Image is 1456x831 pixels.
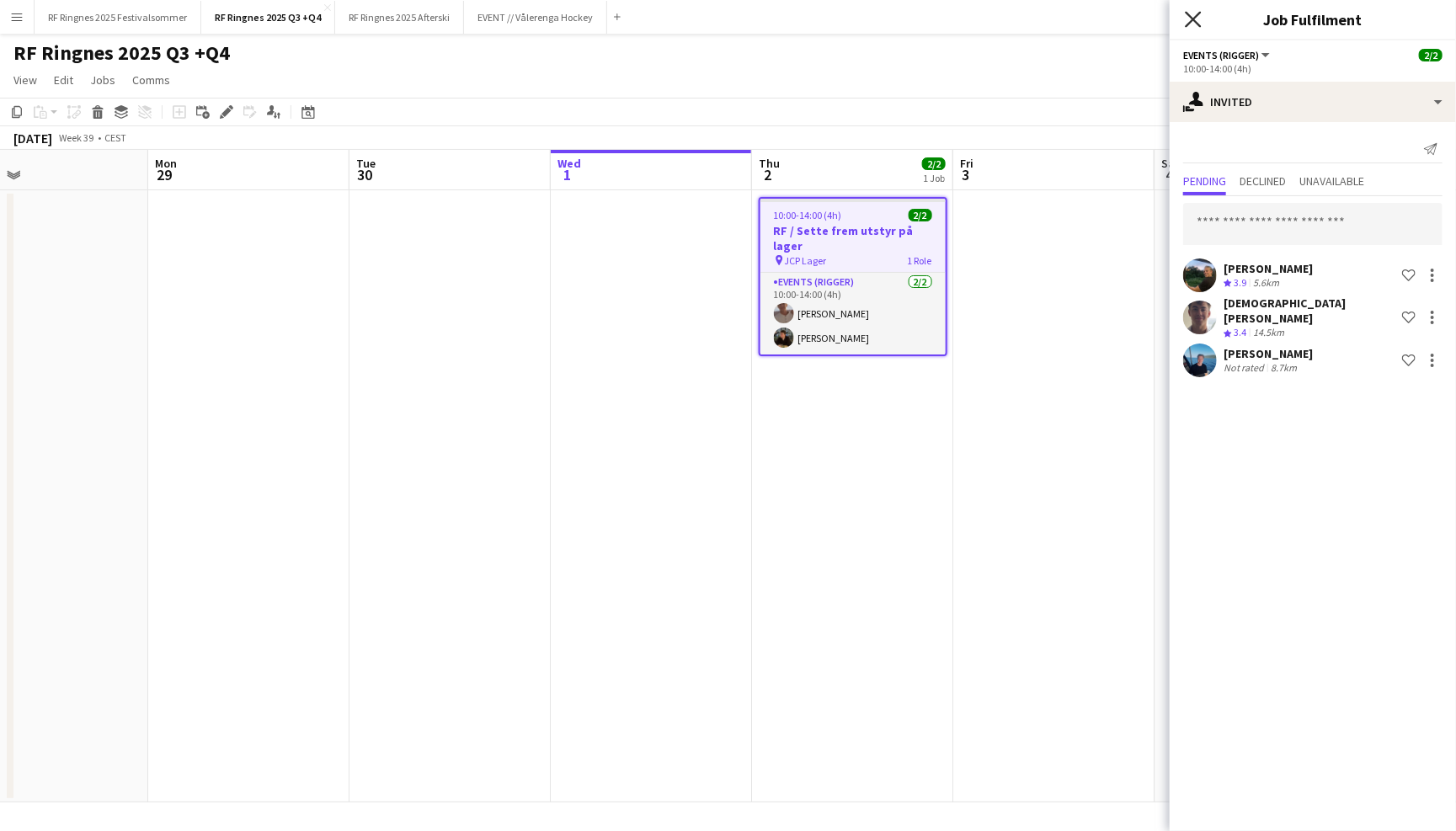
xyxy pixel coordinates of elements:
span: Sat [1161,156,1180,171]
a: Comms [125,69,177,91]
h3: Job Fulfilment [1170,8,1456,30]
a: Edit [47,69,80,91]
span: 3 [957,165,973,184]
span: Thu [759,156,780,171]
div: 10:00-14:00 (4h) [1183,62,1443,75]
span: 1 [555,165,581,184]
a: View [7,69,44,91]
h3: RF / Sette frem utstyr på lager [760,223,946,253]
span: View [13,72,37,88]
button: RF Ringnes 2025 Q3 +Q4 [201,1,335,34]
span: Pending [1183,175,1226,187]
span: Mon [155,156,177,171]
a: Jobs [83,69,122,91]
span: Edit [54,72,73,88]
span: Events (Rigger) [1183,49,1259,61]
span: Jobs [90,72,115,88]
span: 2/2 [1419,49,1443,61]
span: Wed [557,156,581,171]
div: [DEMOGRAPHIC_DATA][PERSON_NAME] [1224,296,1395,326]
span: 2/2 [909,209,932,221]
div: Invited [1170,82,1456,122]
span: 29 [152,165,177,184]
span: Unavailable [1299,175,1364,187]
span: 30 [354,165,376,184]
div: 14.5km [1250,326,1288,340]
div: [PERSON_NAME] [1224,261,1313,276]
span: Week 39 [56,131,98,144]
div: 5.6km [1250,276,1283,290]
span: Tue [356,156,376,171]
button: RF Ringnes 2025 Afterski [335,1,464,34]
app-job-card: 10:00-14:00 (4h)2/2RF / Sette frem utstyr på lager JCP Lager1 RoleEvents (Rigger)2/210:00-14:00 (... [759,197,947,356]
span: 1 Role [908,254,932,267]
h1: RF Ringnes 2025 Q3 +Q4 [13,40,230,66]
span: Comms [132,72,170,88]
span: 3.4 [1234,326,1246,338]
span: Declined [1240,175,1286,187]
button: Events (Rigger) [1183,49,1272,61]
span: 3.9 [1234,276,1246,289]
span: 2/2 [922,157,946,170]
span: 10:00-14:00 (4h) [774,209,842,221]
span: JCP Lager [785,254,827,267]
button: RF Ringnes 2025 Festivalsommer [35,1,201,34]
div: [DATE] [13,130,52,146]
div: [PERSON_NAME] [1224,346,1313,361]
span: Fri [960,156,973,171]
div: CEST [104,131,126,144]
span: 4 [1159,165,1180,184]
div: Not rated [1224,361,1267,374]
span: 2 [756,165,780,184]
div: 1 Job [923,172,945,184]
div: 8.7km [1267,361,1300,374]
app-card-role: Events (Rigger)2/210:00-14:00 (4h)[PERSON_NAME][PERSON_NAME] [760,273,946,354]
button: EVENT // Vålerenga Hockey [464,1,607,34]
